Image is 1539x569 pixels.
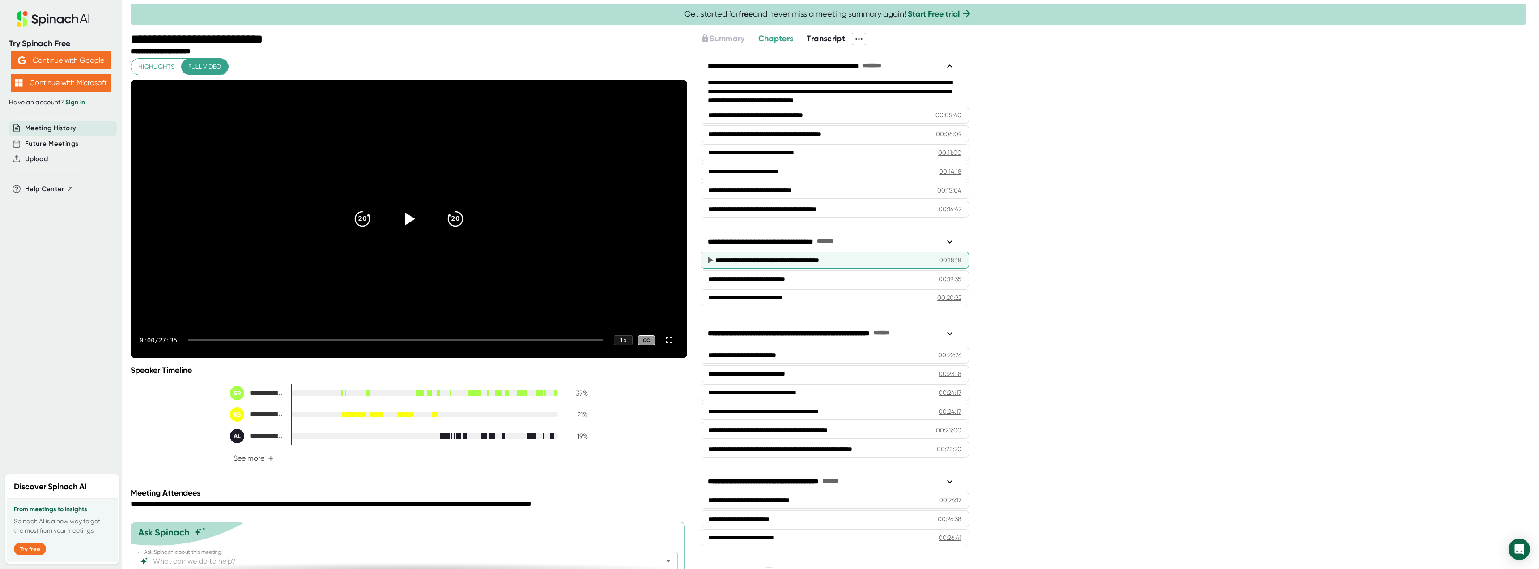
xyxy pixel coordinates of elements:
span: Chapters [758,34,794,43]
div: CC [638,335,655,346]
div: Open Intercom Messenger [1509,539,1530,560]
div: Kelvin Salazar [230,407,284,422]
div: 00:26:38 [938,514,961,523]
button: Summary [701,33,744,45]
button: Transcript [807,33,845,45]
div: 00:26:17 [939,496,961,505]
div: SCLT4 - Reinforcement [230,386,284,400]
a: Start Free trial [908,9,960,19]
div: Speaker Timeline [131,365,687,375]
span: Transcript [807,34,845,43]
div: Ask Spinach [138,527,190,538]
h3: From meetings to insights [14,506,111,513]
div: Have an account? [9,98,113,107]
button: Continue with Microsoft [11,74,111,92]
button: See more+ [230,450,277,466]
span: Summary [710,34,744,43]
div: 00:14:18 [939,167,961,176]
b: free [739,9,753,19]
button: Open [662,555,675,567]
div: 00:24:17 [939,407,961,416]
div: 1 x [614,335,633,345]
div: 00:15:04 [937,186,961,195]
div: 00:08:09 [936,129,961,138]
div: Try Spinach Free [9,39,113,49]
div: Andre Luis De Oliveira Leite [230,429,284,443]
button: Full video [181,59,228,75]
a: Sign in [65,98,85,106]
button: Try free [14,543,46,555]
div: 21 % [565,411,588,419]
div: 00:26:41 [939,533,961,542]
button: Upload [25,154,48,164]
div: 00:18:18 [939,256,961,265]
div: 19 % [565,432,588,441]
div: KS [230,407,244,422]
span: Full video [188,61,221,73]
input: What can we do to help? [151,555,649,567]
img: Aehbyd4JwY73AAAAAElFTkSuQmCC [18,56,26,64]
div: 00:11:00 [938,148,961,157]
div: Upgrade to access [701,33,758,45]
div: 00:19:35 [939,274,961,283]
button: Meeting History [25,123,76,133]
div: 00:24:17 [939,388,961,397]
div: 00:20:22 [937,293,961,302]
button: Continue with Google [11,51,111,69]
div: SR [230,386,244,400]
button: Help Center [25,184,74,194]
div: 00:25:00 [936,426,961,435]
button: Future Meetings [25,139,78,149]
p: Spinach AI is a new way to get the most from your meetings [14,517,111,535]
h2: Discover Spinach AI [14,481,87,493]
button: Chapters [758,33,794,45]
div: AL [230,429,244,443]
span: Help Center [25,184,64,194]
span: + [268,455,274,462]
div: 00:23:18 [939,369,961,378]
div: 0:00 / 27:35 [140,337,177,344]
span: Highlights [138,61,174,73]
div: 00:05:40 [935,111,961,120]
span: Get started for and never miss a meeting summary again! [684,9,972,19]
div: 00:25:20 [937,445,961,453]
div: 00:22:26 [938,351,961,359]
div: Meeting Attendees [131,488,689,498]
button: Highlights [131,59,182,75]
div: 37 % [565,389,588,398]
div: 00:16:42 [939,205,961,214]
